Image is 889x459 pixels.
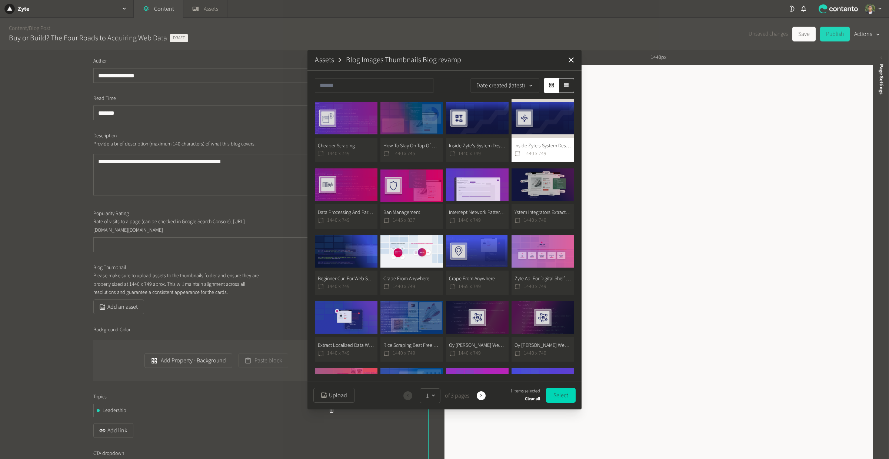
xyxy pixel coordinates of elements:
span: of 3 pages [443,391,469,400]
button: 1 [420,388,440,403]
button: Blog Images Thumbnails Blog revamp [346,54,461,66]
button: Assets [315,54,334,66]
button: Date created (latest) [470,78,539,93]
button: Clear all [525,395,540,403]
button: Upload [313,388,355,403]
button: Select [546,388,576,403]
span: 1 items selected [510,388,540,395]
